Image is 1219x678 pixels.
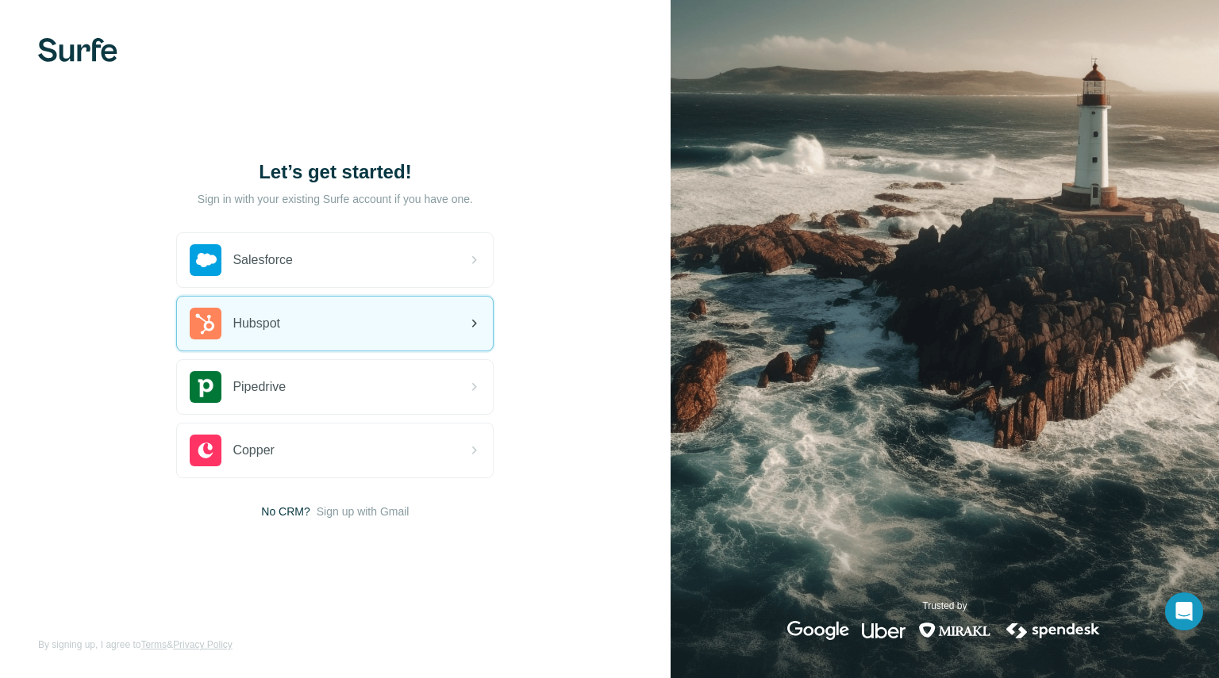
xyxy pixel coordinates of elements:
[176,159,494,185] h1: Let’s get started!
[922,599,967,613] p: Trusted by
[317,504,410,519] button: Sign up with Gmail
[233,377,286,396] span: Pipedrive
[261,504,310,519] span: No CRM?
[918,621,991,640] img: mirakl's logo
[233,441,274,460] span: Copper
[190,244,221,276] img: salesforce's logo
[190,435,221,466] img: copper's logo
[787,621,849,640] img: google's logo
[190,371,221,403] img: pipedrive's logo
[190,308,221,339] img: hubspot's logo
[862,621,906,640] img: uber's logo
[38,38,117,62] img: Surfe's logo
[173,639,233,650] a: Privacy Policy
[1165,592,1203,630] div: Open Intercom Messenger
[1004,621,1102,640] img: spendesk's logo
[140,639,167,650] a: Terms
[233,251,293,270] span: Salesforce
[233,314,280,333] span: Hubspot
[38,638,233,652] span: By signing up, I agree to &
[198,191,473,207] p: Sign in with your existing Surfe account if you have one.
